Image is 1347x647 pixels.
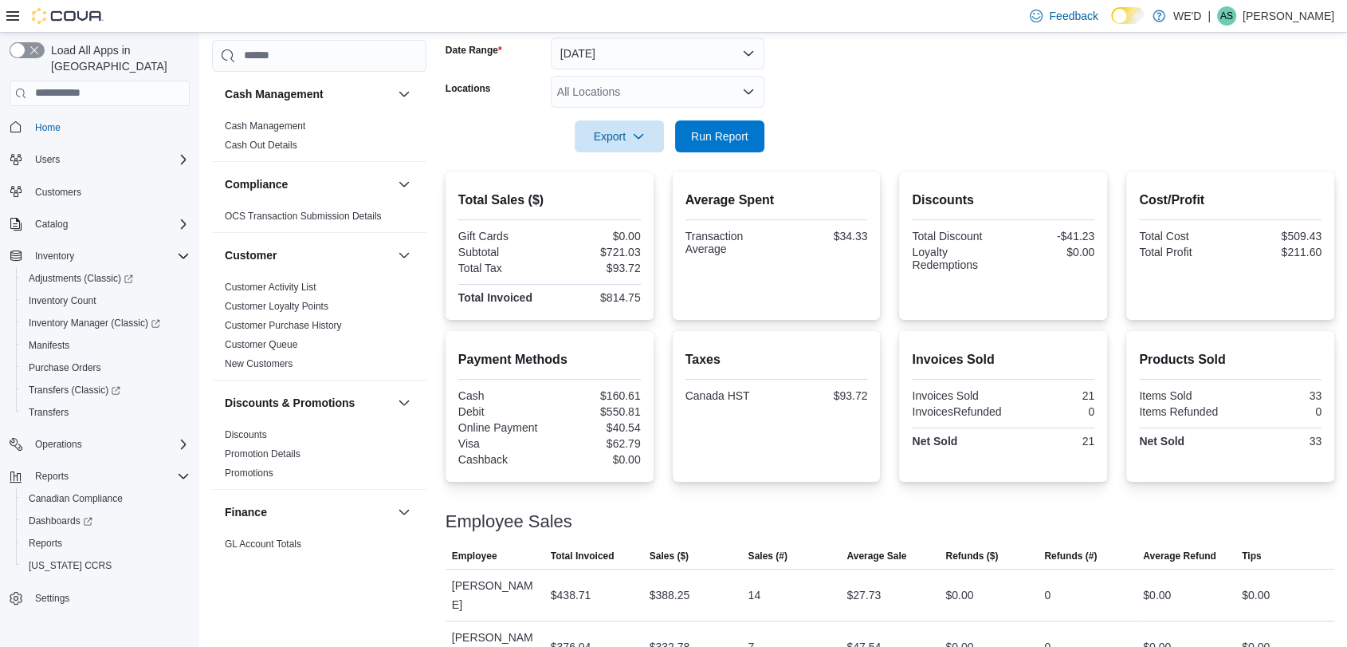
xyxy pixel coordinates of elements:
[35,250,74,262] span: Inventory
[225,319,342,332] span: Customer Purchase History
[458,191,641,210] h2: Total Sales ($)
[552,405,640,418] div: $550.81
[458,405,546,418] div: Debit
[35,470,69,483] span: Reports
[780,389,867,402] div: $93.72
[1111,7,1145,24] input: Dark Mode
[225,428,267,441] span: Discounts
[225,320,342,331] a: Customer Purchase History
[35,153,60,166] span: Users
[29,435,190,454] span: Operations
[1243,6,1334,26] p: [PERSON_NAME]
[225,538,301,550] span: GL Account Totals
[29,150,190,169] span: Users
[29,183,88,202] a: Customers
[225,358,293,369] a: New Customers
[685,230,773,255] div: Transaction Average
[1208,6,1211,26] p: |
[1143,550,1216,562] span: Average Refund
[225,357,293,370] span: New Customers
[29,537,62,550] span: Reports
[225,467,273,479] span: Promotions
[32,8,104,24] img: Cova
[552,389,640,402] div: $160.61
[1007,246,1094,258] div: $0.00
[22,381,190,400] span: Transfers (Classic)
[650,550,689,562] span: Sales ($)
[22,269,139,288] a: Adjustments (Classic)
[846,586,881,605] div: $27.73
[552,421,640,434] div: $40.54
[225,557,294,570] span: GL Transactions
[395,85,414,104] button: Cash Management
[16,554,196,577] button: [US_STATE] CCRS
[225,176,391,192] button: Compliance
[3,116,196,139] button: Home
[29,117,190,137] span: Home
[395,175,414,194] button: Compliance
[551,37,764,69] button: [DATE]
[650,586,690,605] div: $388.25
[16,532,196,554] button: Reports
[22,314,190,333] span: Inventory Manager (Classic)
[29,215,190,234] span: Catalog
[1007,230,1094,243] div: -$41.23
[1234,405,1321,418] div: 0
[675,120,764,152] button: Run Report
[3,148,196,171] button: Users
[225,176,288,192] h3: Compliance
[35,218,68,231] span: Catalog
[29,588,190,608] span: Settings
[552,437,640,450] div: $62.79
[584,120,654,152] span: Export
[22,534,69,553] a: Reports
[22,336,190,355] span: Manifests
[29,435,88,454] button: Operations
[1007,435,1094,448] div: 21
[225,139,297,152] span: Cash Out Details
[29,247,81,266] button: Inventory
[3,586,196,610] button: Settings
[22,314,167,333] a: Inventory Manager (Classic)
[458,421,546,434] div: Online Payment
[225,467,273,479] a: Promotions
[29,467,190,486] span: Reports
[22,511,99,531] a: Dashboards
[29,384,120,396] span: Transfers (Classic)
[748,586,761,605] div: 14
[575,120,664,152] button: Export
[29,492,123,505] span: Canadian Compliance
[29,247,190,266] span: Inventory
[685,191,868,210] h2: Average Spent
[225,504,391,520] button: Finance
[225,429,267,440] a: Discounts
[22,291,190,310] span: Inventory Count
[458,350,641,369] h2: Payment Methods
[29,467,75,486] button: Reports
[1173,6,1201,26] p: WE'D
[3,433,196,456] button: Operations
[458,437,546,450] div: Visa
[1007,405,1094,418] div: 0
[552,246,640,258] div: $721.03
[1139,389,1227,402] div: Items Sold
[16,267,196,290] a: Adjustments (Classic)
[225,120,305,132] a: Cash Management
[1049,8,1098,24] span: Feedback
[29,317,160,329] span: Inventory Manager (Classic)
[225,247,277,263] h3: Customer
[225,211,382,222] a: OCS Transaction Submission Details
[225,140,297,151] a: Cash Out Details
[22,358,108,377] a: Purchase Orders
[945,550,998,562] span: Refunds ($)
[1044,586,1051,605] div: 0
[1139,435,1184,448] strong: Net Sold
[912,246,999,271] div: Loyalty Redemptions
[22,489,129,508] a: Canadian Compliance
[225,301,328,312] a: Customer Loyalty Points
[458,262,546,274] div: Total Tax
[1139,405,1227,418] div: Items Refunded
[1220,6,1233,26] span: AS
[691,128,748,144] span: Run Report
